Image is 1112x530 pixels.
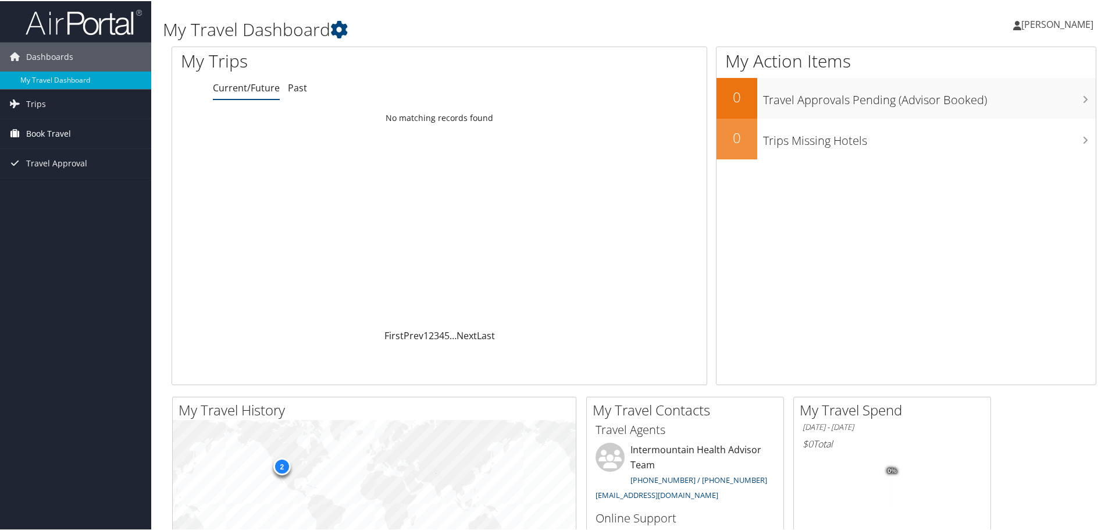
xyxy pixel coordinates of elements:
[1013,6,1105,41] a: [PERSON_NAME]
[596,509,775,525] h3: Online Support
[26,118,71,147] span: Book Travel
[429,328,434,341] a: 2
[717,127,757,147] h2: 0
[457,328,477,341] a: Next
[717,48,1096,72] h1: My Action Items
[423,328,429,341] a: 1
[179,399,576,419] h2: My Travel History
[803,421,982,432] h6: [DATE] - [DATE]
[288,80,307,93] a: Past
[763,126,1096,148] h3: Trips Missing Hotels
[181,48,475,72] h1: My Trips
[590,442,780,504] li: Intermountain Health Advisor Team
[26,148,87,177] span: Travel Approval
[384,328,404,341] a: First
[477,328,495,341] a: Last
[444,328,450,341] a: 5
[434,328,439,341] a: 3
[596,421,775,437] h3: Travel Agents
[439,328,444,341] a: 4
[1021,17,1093,30] span: [PERSON_NAME]
[26,41,73,70] span: Dashboards
[26,8,142,35] img: airportal-logo.png
[593,399,783,419] h2: My Travel Contacts
[763,85,1096,107] h3: Travel Approvals Pending (Advisor Booked)
[163,16,791,41] h1: My Travel Dashboard
[717,86,757,106] h2: 0
[888,467,897,474] tspan: 0%
[717,77,1096,118] a: 0Travel Approvals Pending (Advisor Booked)
[26,88,46,118] span: Trips
[596,489,718,499] a: [EMAIL_ADDRESS][DOMAIN_NAME]
[803,436,813,449] span: $0
[803,436,982,449] h6: Total
[450,328,457,341] span: …
[630,474,767,484] a: [PHONE_NUMBER] / [PHONE_NUMBER]
[213,80,280,93] a: Current/Future
[717,118,1096,158] a: 0Trips Missing Hotels
[800,399,990,419] h2: My Travel Spend
[273,457,290,474] div: 2
[404,328,423,341] a: Prev
[172,106,707,127] td: No matching records found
